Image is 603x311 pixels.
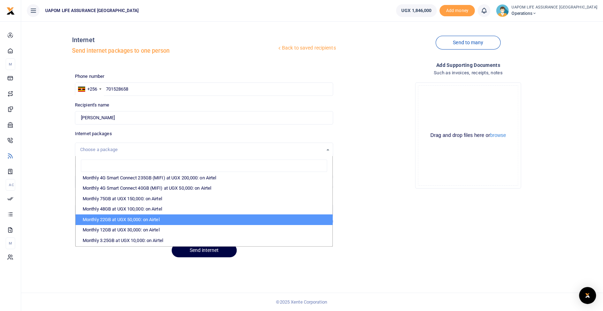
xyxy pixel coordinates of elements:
[496,4,509,17] img: profile-user
[436,36,501,50] a: Send to many
[439,5,475,17] li: Toup your wallet
[418,132,518,139] div: Drag and drop files here or
[76,173,333,183] li: Monthly 4G Smart Connect 235GB (MIFI) at UGX 200,000: on Airtel
[439,5,475,17] span: Add money
[72,47,277,54] h5: Send internet packages to one person
[72,36,277,44] h4: Internet
[80,146,323,153] div: Choose a package
[42,7,141,14] span: UAPOM LIFE ASSURANCE [GEOGRAPHIC_DATA]
[512,5,597,11] small: UAPOM LIFE ASSURANCE [GEOGRAPHIC_DATA]
[396,4,437,17] a: UGX 1,846,000
[579,287,596,304] div: Open Intercom Messenger
[87,86,97,93] div: +256
[496,4,597,17] a: profile-user UAPOM LIFE ASSURANCE [GEOGRAPHIC_DATA] Operations
[75,111,333,125] input: Loading name...
[75,204,333,218] input: Enter extra information
[490,133,506,138] button: browse
[415,82,521,189] div: File Uploader
[76,204,333,214] li: Monthly 48GB at UGX 100,000: on Airtel
[339,61,597,69] h4: Add supporting Documents
[76,235,333,246] li: Monthly 3.25GB at UGX 10,000: on Airtel
[75,102,110,109] label: Recipient's name
[75,195,128,202] label: Memo for this transaction
[76,194,333,204] li: Monthly 75GB at UGX 150,000: on Airtel
[6,237,15,249] li: M
[6,8,15,13] a: logo-small logo-large logo-large
[401,7,431,14] span: UGX 1,846,000
[76,183,333,194] li: Monthly 4G Smart Connect 40GB (MIFI) at UGX 50,000: on Airtel
[439,7,475,13] a: Add money
[277,42,336,54] a: Back to saved recipients
[339,69,597,77] h4: Such as invoices, receipts, notes
[75,73,104,80] label: Phone number
[76,225,333,235] li: Monthly 12GB at UGX 30,000: on Airtel
[6,179,15,191] li: Ac
[75,130,112,137] label: Internet packages
[75,162,126,169] label: Reason you are spending
[172,243,237,257] button: Send internet
[76,246,333,256] li: Chilax 40GB at UGX 100,000: on Airtel
[6,58,15,70] li: M
[512,10,597,17] span: Operations
[75,83,104,96] div: Uganda: +256
[6,7,15,15] img: logo-small
[76,214,333,225] li: Monthly 22GB at UGX 50,000: on Airtel
[75,82,333,96] input: Enter phone number
[393,4,439,17] li: Wallet ballance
